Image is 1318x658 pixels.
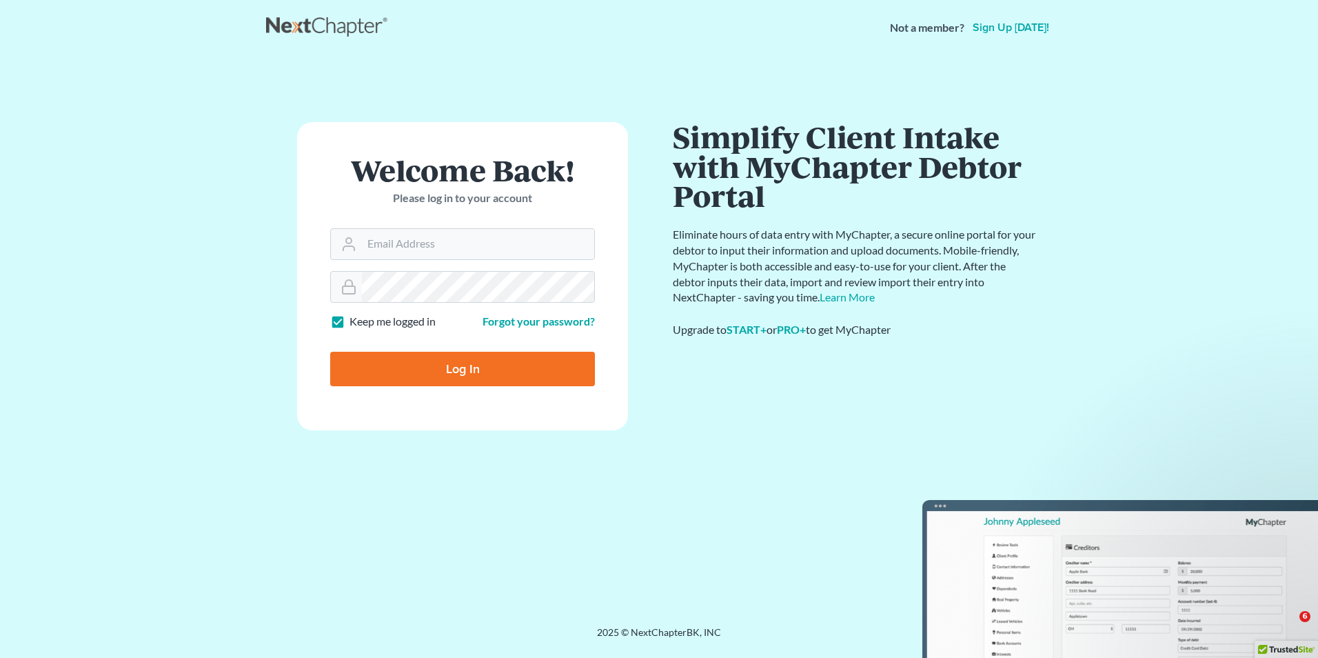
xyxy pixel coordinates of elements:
iframe: Intercom live chat [1271,611,1304,644]
strong: Not a member? [890,20,964,36]
a: PRO+ [777,323,806,336]
a: Forgot your password? [483,315,595,328]
h1: Simplify Client Intake with MyChapter Debtor Portal [673,122,1038,210]
span: 6 [1299,611,1310,622]
a: Learn More [820,290,875,303]
div: 2025 © NextChapterBK, INC [266,626,1052,650]
div: Upgrade to or to get MyChapter [673,322,1038,338]
h1: Welcome Back! [330,155,595,185]
p: Eliminate hours of data entry with MyChapter, a secure online portal for your debtor to input the... [673,227,1038,306]
a: Sign up [DATE]! [970,22,1052,33]
label: Keep me logged in [349,314,436,330]
a: START+ [727,323,767,336]
input: Log In [330,352,595,386]
input: Email Address [362,229,594,259]
p: Please log in to your account [330,190,595,206]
